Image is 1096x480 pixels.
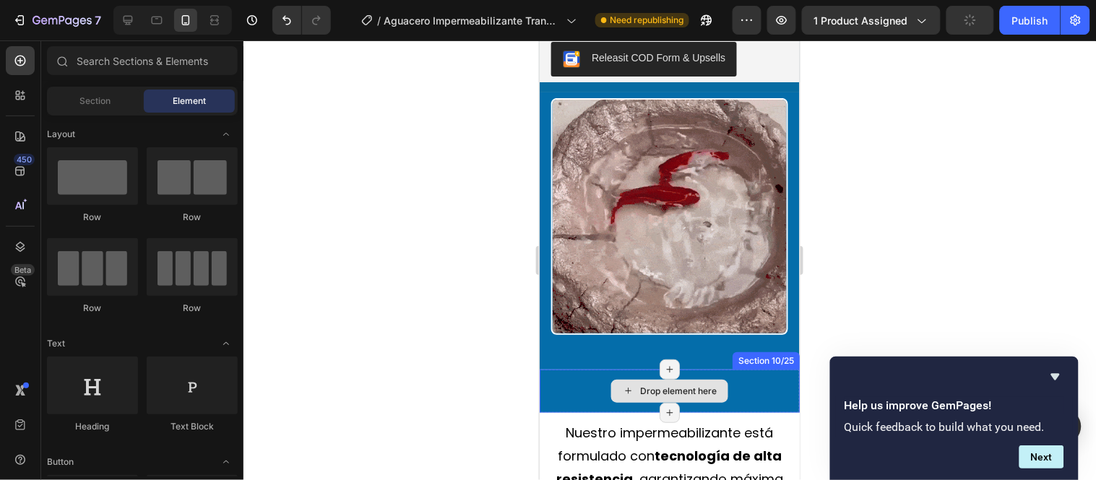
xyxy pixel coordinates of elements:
[147,211,238,224] div: Row
[384,13,561,28] span: Aguacero Impermeabilizante Transparente
[845,397,1064,414] h2: Help us improve GemPages!
[147,302,238,315] div: Row
[1012,13,1048,28] div: Publish
[6,6,108,35] button: 7
[272,6,331,35] div: Undo/Redo
[80,95,111,108] span: Section
[95,12,101,29] p: 7
[802,6,941,35] button: 1 product assigned
[47,420,138,433] div: Heading
[47,455,74,468] span: Button
[173,95,206,108] span: Element
[47,302,138,315] div: Row
[814,13,908,28] span: 1 product assigned
[845,368,1064,468] div: Help us improve GemPages!
[147,420,238,433] div: Text Block
[610,14,683,27] span: Need republishing
[540,40,800,480] iframe: Design area
[47,211,138,224] div: Row
[11,264,35,276] div: Beta
[845,420,1064,434] p: Quick feedback to build what you need.
[1000,6,1061,35] button: Publish
[14,154,35,165] div: 450
[215,123,238,146] span: Toggle open
[1047,368,1064,385] button: Hide survey
[47,337,65,350] span: Text
[377,13,381,28] span: /
[215,450,238,474] span: Toggle open
[17,406,242,448] strong: tecnología de alta resistencia
[1019,445,1064,468] button: Next question
[47,46,238,75] input: Search Sections & Elements
[47,128,75,141] span: Layout
[215,332,238,355] span: Toggle open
